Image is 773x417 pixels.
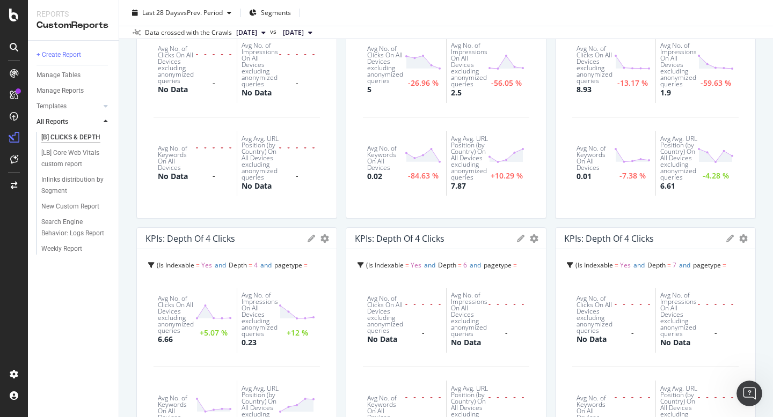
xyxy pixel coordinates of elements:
span: = [196,260,200,270]
div: All Reports [37,116,68,128]
div: - [505,330,508,337]
div: No Data [577,334,607,345]
div: 1.9 [660,87,671,98]
div: 0.01 [577,171,592,182]
div: Search Engine Behavior: Logs Report [41,217,105,239]
div: No Data [451,337,481,348]
div: No Data [660,337,690,348]
div: Templates [37,101,67,112]
div: Manage Tables [37,70,81,81]
div: -59.63 % [701,80,731,87]
div: - [296,173,298,180]
a: Inlinks distribution by Segment [41,174,111,197]
span: Depth [647,260,666,270]
a: Templates [37,101,100,112]
span: Is Indexable [368,260,404,270]
div: 0.23 [242,337,257,348]
div: Avg No. of Impressions On All Devices excluding anonymized queries [660,42,697,87]
div: [B] CLICKS & DEPTH [41,132,100,143]
span: and [215,260,226,270]
div: No Data [158,84,188,95]
div: Avg No. of Clicks On All Devices excluding anonymized queries [367,46,405,84]
span: and [260,260,272,270]
div: -56.05 % [491,80,522,87]
span: 6 [463,260,467,270]
a: Weekly Report [41,243,111,255]
div: Avg No. of Clicks On All Devices excluding anonymized queries [577,295,614,334]
span: 7 [673,260,676,270]
div: Avg No. of Impressions On All Devices excluding anonymized queries [660,292,697,337]
span: vs Prev. Period [180,8,223,17]
div: Avg Avg. URL Position (by Country) On All Devices excluding anonymized queries [242,136,279,181]
span: Yes [620,260,631,270]
div: CustomReports [37,19,110,32]
div: - [213,80,215,87]
a: Manage Reports [37,85,111,96]
span: = [615,260,618,270]
div: gear [320,235,329,242]
span: Depth [229,260,247,270]
span: = [304,260,308,270]
a: + Create Report [37,49,111,61]
div: - [714,330,717,337]
span: 4 [254,260,258,270]
div: [LB] Core Web Vitals custom report [41,147,104,170]
div: -13.17 % [617,80,648,87]
a: [B] CLICKS & DEPTH [41,132,111,143]
div: No Data [242,87,272,98]
span: pagetype [484,260,512,270]
div: Avg No. of Clicks On All Devices excluding anonymized queries [158,46,195,84]
button: [DATE] [279,26,317,39]
div: +10.29 % [491,173,523,180]
div: Avg No. of Impressions On All Devices excluding anonymized queries [451,42,488,87]
div: Reports [37,9,110,19]
span: and [424,260,435,270]
div: Avg No. of Clicks On All Devices excluding anonymized queries [158,295,195,334]
div: -84.63 % [408,173,439,180]
div: Avg No. of Keywords On All Devices [367,145,405,171]
span: and [470,260,481,270]
span: and [633,260,645,270]
div: No Data [367,334,397,345]
span: Depth [438,260,456,270]
div: Avg No. of Keywords On All Devices [158,145,195,171]
span: vs [270,27,279,36]
div: +5.07 % [200,330,228,337]
span: = [405,260,409,270]
span: = [723,260,726,270]
div: +12 % [287,330,308,337]
div: 5 [367,84,371,95]
span: 2025 Sep. 22nd [236,28,257,38]
button: Last 28 DaysvsPrev. Period [128,4,236,21]
div: 6.66 [158,334,173,345]
span: pagetype [693,260,721,270]
iframe: Intercom live chat [736,381,762,406]
div: Avg No. of Keywords On All Devices [577,145,614,171]
button: [DATE] [232,26,270,39]
div: 0.02 [367,171,382,182]
div: Avg No. of Clicks On All Devices excluding anonymized queries [577,46,614,84]
span: Is Indexable [578,260,613,270]
a: All Reports [37,116,100,128]
div: -4.28 % [703,173,729,180]
span: and [679,260,690,270]
span: = [458,260,462,270]
div: No Data [242,181,272,191]
div: 7.87 [451,181,466,191]
span: = [249,260,252,270]
div: - [296,80,298,87]
div: Weekly Report [41,243,82,255]
div: 2.5 [451,87,462,98]
div: gear [739,235,748,242]
span: Yes [411,260,421,270]
div: Avg No. of Impressions On All Devices excluding anonymized queries [451,292,488,337]
span: 2025 Aug. 25th [283,28,304,38]
div: KPIs: Depth of 4 clicks [145,233,235,244]
div: No Data [158,171,188,182]
div: gear [530,235,538,242]
span: Last 28 Days [142,8,180,17]
div: -7.38 % [619,173,646,180]
div: - [422,330,425,337]
div: 8.93 [577,84,592,95]
button: Segments [245,4,295,21]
